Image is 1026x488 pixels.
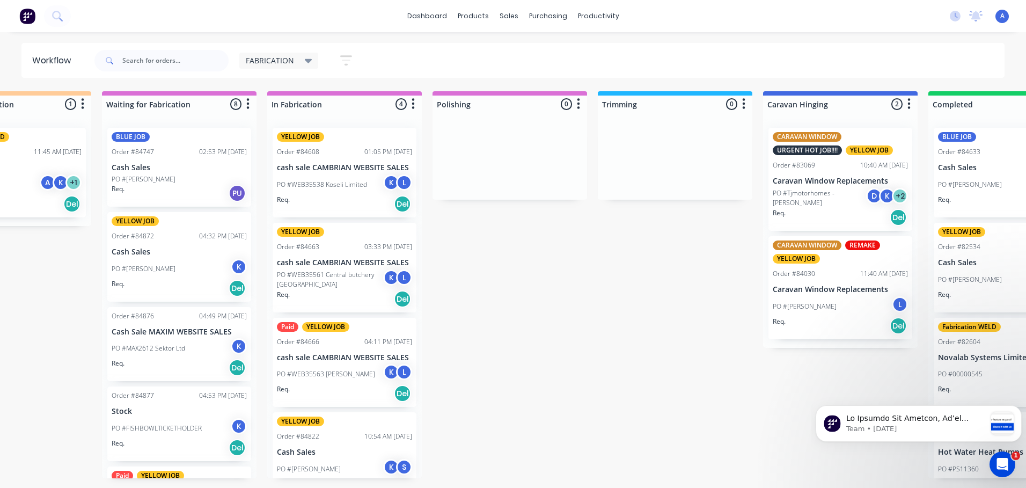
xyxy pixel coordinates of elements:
[452,8,494,24] div: products
[938,242,980,252] div: Order #82534
[394,385,411,402] div: Del
[107,212,251,302] div: YELLOW JOBOrder #8487204:32 PM [DATE]Cash SalesPO #[PERSON_NAME]KReq.Del
[199,391,247,400] div: 04:53 PM [DATE]
[273,318,416,407] div: PaidYELLOW JOBOrder #8466604:11 PM [DATE]cash sale CAMBRIAN WEBSITE SALESPO #WEB35563 [PERSON_NAM...
[112,327,247,337] p: Cash Sale MAXIM WEBSITE SALES
[845,241,880,250] div: REMAKE
[277,448,412,457] p: Cash Sales
[231,418,247,434] div: K
[122,50,229,71] input: Search for orders...
[938,147,980,157] div: Order #84633
[879,188,895,204] div: K
[277,353,412,362] p: cash sale CAMBRIAN WEBSITE SALES
[112,264,175,274] p: PO #[PERSON_NAME]
[394,195,411,213] div: Del
[383,459,399,475] div: K
[112,231,154,241] div: Order #84872
[112,163,247,172] p: Cash Sales
[892,296,908,312] div: L
[494,8,524,24] div: sales
[63,195,80,213] div: Del
[277,322,298,332] div: Paid
[277,337,319,347] div: Order #84666
[394,290,411,308] div: Del
[938,195,951,205] p: Req.
[112,391,154,400] div: Order #84877
[229,359,246,376] div: Del
[19,8,35,24] img: Factory
[65,174,82,191] div: + 1
[40,174,56,191] div: A
[112,344,185,353] p: PO #MAX2612 Sektor Ltd
[277,270,383,289] p: PO #WEB35561 Central butchery [GEOGRAPHIC_DATA]
[938,337,980,347] div: Order #82604
[396,270,412,286] div: L
[773,132,841,142] div: CARAVAN WINDOW
[277,432,319,441] div: Order #84822
[231,259,247,275] div: K
[773,145,842,155] div: URGENT HOT JOB!!!!
[573,8,625,24] div: productivity
[277,258,412,267] p: cash sale CAMBRIAN WEBSITE SALES
[846,145,893,155] div: YELLOW JOB
[396,364,412,380] div: L
[890,317,907,334] div: Del
[396,174,412,191] div: L
[773,241,841,250] div: CARAVAN WINDOW
[938,180,1002,190] p: PO #[PERSON_NAME]
[938,290,951,300] p: Req.
[112,471,133,480] div: Paid
[35,40,174,50] p: Message from Team, sent 1w ago
[938,227,985,237] div: YELLOW JOB
[112,174,175,184] p: PO #[PERSON_NAME]
[277,290,290,300] p: Req.
[277,227,324,237] div: YELLOW JOB
[107,387,251,461] div: Order #8487704:53 PM [DATE]StockPO #FISHBOWLTICKETHOLDERKReq.Del
[383,364,399,380] div: K
[53,174,69,191] div: K
[811,384,1026,459] iframe: Intercom notifications message
[773,302,837,311] p: PO #[PERSON_NAME]
[273,223,416,312] div: YELLOW JOBOrder #8466303:33 PM [DATE]cash sale CAMBRIAN WEBSITE SALESPO #WEB35561 Central butcher...
[199,311,247,321] div: 04:49 PM [DATE]
[364,242,412,252] div: 03:33 PM [DATE]
[107,307,251,382] div: Order #8487604:49 PM [DATE]Cash Sale MAXIM WEBSITE SALESPO #MAX2612 Sektor LtdKReq.Del
[246,55,294,66] span: FABRICATION
[231,338,247,354] div: K
[768,236,912,339] div: CARAVAN WINDOWREMAKEYELLOW JOBOrder #8403011:40 AM [DATE]Caravan Window ReplacementsPO #[PERSON_N...
[938,322,1001,332] div: Fabrication WELD
[364,337,412,347] div: 04:11 PM [DATE]
[229,280,246,297] div: Del
[277,163,412,172] p: cash sale CAMBRIAN WEBSITE SALES
[277,242,319,252] div: Order #84663
[199,147,247,157] div: 02:53 PM [DATE]
[383,174,399,191] div: K
[938,369,983,379] p: PO #00000545
[773,317,786,326] p: Req.
[273,128,416,217] div: YELLOW JOBOrder #8460801:05 PM [DATE]cash sale CAMBRIAN WEBSITE SALESPO #WEB35538 Koseli LimitedK...
[890,209,907,226] div: Del
[773,161,815,170] div: Order #83069
[990,451,1015,477] iframe: Intercom live chat
[524,8,573,24] div: purchasing
[229,185,246,202] div: PU
[892,188,908,204] div: + 2
[277,369,375,379] p: PO #WEB35563 [PERSON_NAME]
[277,384,290,394] p: Req.
[112,147,154,157] div: Order #84747
[938,464,979,474] p: PO #PS11360
[383,270,399,286] div: K
[773,269,815,279] div: Order #84030
[32,54,76,67] div: Workflow
[137,471,184,480] div: YELLOW JOB
[112,132,150,142] div: BLUE JOB
[860,269,908,279] div: 11:40 AM [DATE]
[302,322,349,332] div: YELLOW JOB
[773,254,820,264] div: YELLOW JOB
[112,311,154,321] div: Order #84876
[277,180,367,190] p: PO #WEB35538 Koseli Limited
[1012,451,1020,460] span: 1
[112,359,124,368] p: Req.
